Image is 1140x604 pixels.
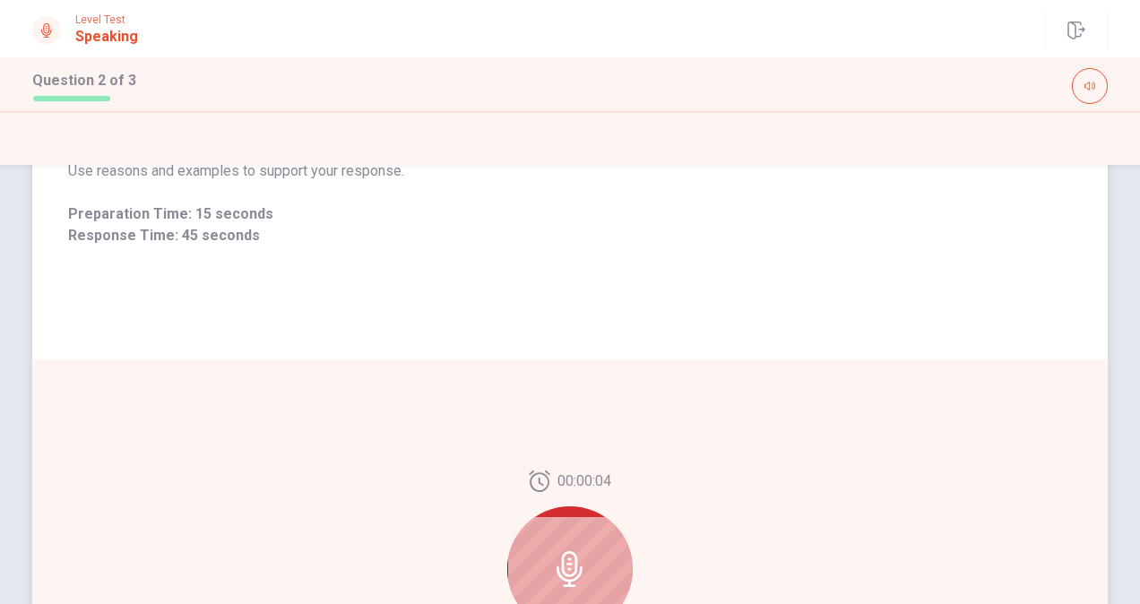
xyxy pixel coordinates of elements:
[75,13,138,26] span: Level Test
[68,225,1072,246] span: Response Time: 45 seconds
[75,26,138,47] h1: Speaking
[68,160,1072,182] span: Use reasons and examples to support your response.
[32,70,147,91] h1: Question 2 of 3
[557,470,611,492] span: 00:00:04
[68,203,1072,225] span: Preparation Time: 15 seconds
